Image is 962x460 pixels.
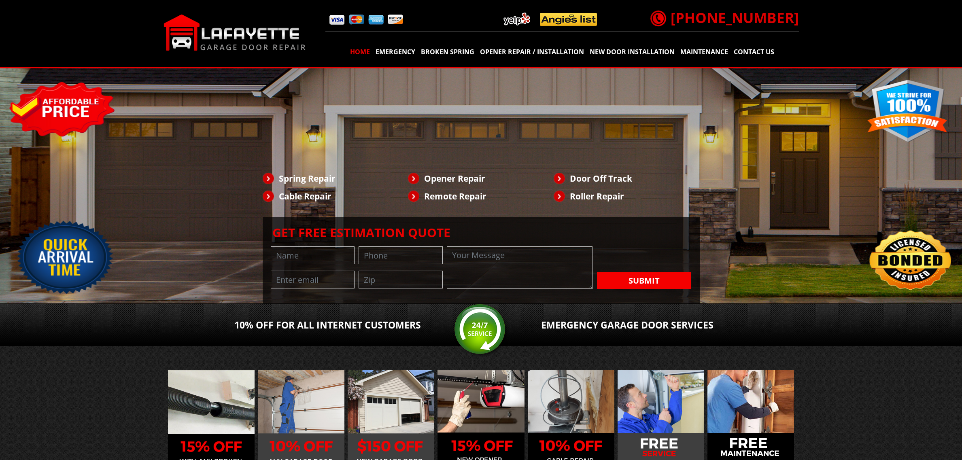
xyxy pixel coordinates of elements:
[164,320,421,331] h2: 10% OFF For All Internet Customers
[349,15,364,25] img: pay2.png
[329,15,345,25] img: pay1.png
[348,38,372,66] a: Home
[267,225,696,240] h2: Get Free Estimation Quote
[453,303,509,359] img: srv.png
[732,38,776,66] a: contact us
[478,38,586,66] a: Opener Repair / Installation
[271,246,355,264] input: Name
[263,170,408,187] li: Spring Repair
[359,246,443,264] input: Phone
[554,170,699,187] li: Door Off Track
[554,187,699,205] li: Roller Repair
[500,9,601,29] img: add.png
[678,38,730,66] a: Maintenance
[164,14,306,51] img: Lafayette.png
[650,8,799,27] a: [PHONE_NUMBER]
[597,272,691,289] button: Submit
[388,15,403,25] img: pay4.png
[597,246,692,271] iframe: reCAPTCHA
[263,187,408,205] li: Cable Repair
[648,8,668,28] img: call.png
[368,15,384,25] img: pay3.png
[271,271,355,288] input: Enter email
[541,320,799,331] h2: Emergency Garage Door services
[588,38,677,66] a: New door installation
[408,187,554,205] li: Remote Repair
[408,170,554,187] li: Opener Repair
[359,271,443,288] input: Zip
[419,38,476,66] a: Broken Spring
[374,38,417,66] a: Emergency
